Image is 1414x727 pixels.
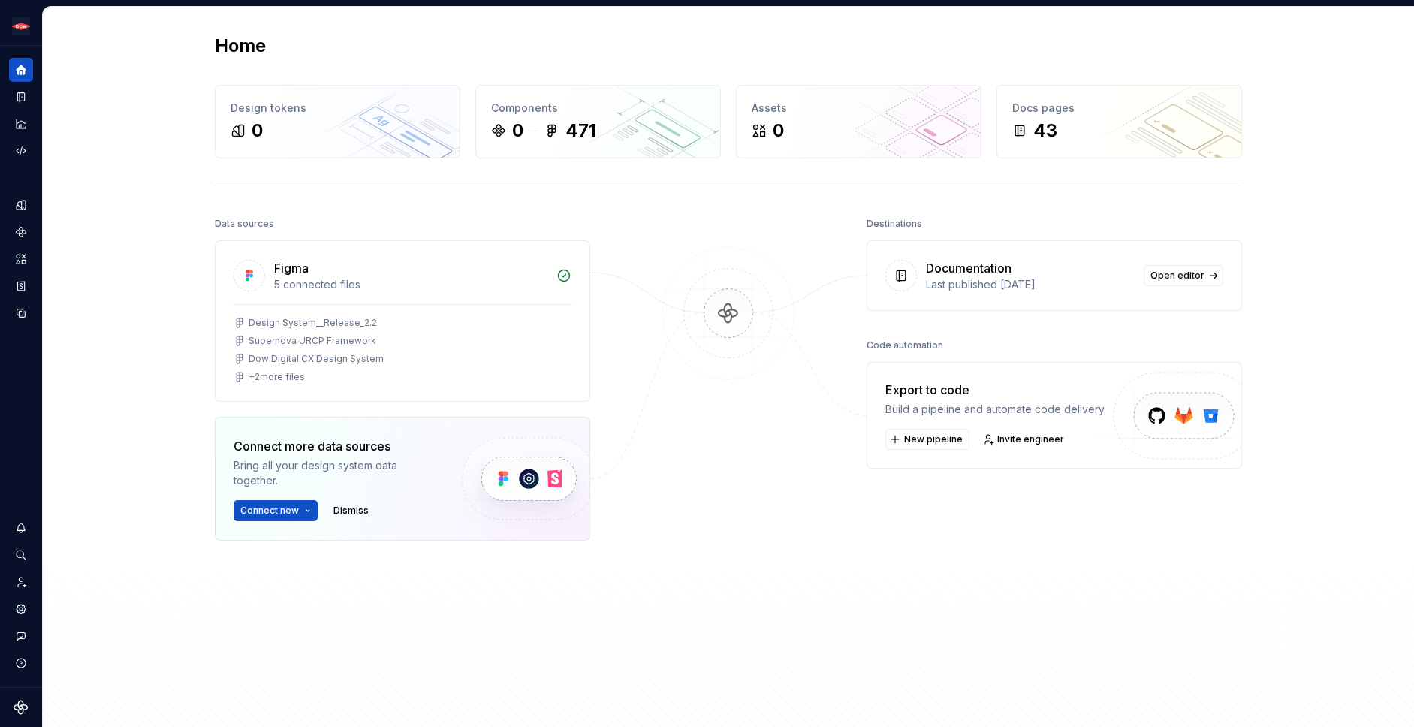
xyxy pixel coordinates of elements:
div: 0 [773,119,784,143]
h2: Home [215,34,266,58]
a: Settings [9,597,33,621]
div: Docs pages [1012,101,1226,116]
button: New pipeline [885,429,969,450]
a: Invite engineer [978,429,1071,450]
div: Design System__Release_2.2 [249,317,377,329]
a: Storybook stories [9,274,33,298]
div: Last published [DATE] [926,277,1135,292]
span: New pipeline [904,433,963,445]
div: Supernova URCP Framework [249,335,376,347]
a: Assets [9,247,33,271]
a: Open editor [1144,265,1223,286]
a: Documentation [9,85,33,109]
button: Dismiss [327,500,375,521]
div: Components [491,101,705,116]
a: Design tokens [9,193,33,217]
span: Dismiss [333,505,369,517]
a: Components0471 [475,85,721,158]
svg: Supernova Logo [14,700,29,715]
a: Docs pages43 [996,85,1242,158]
div: Documentation [926,259,1012,277]
div: Bring all your design system data together. [234,458,436,488]
img: ebcb961f-3702-4f4f-81a3-20bbd08d1a2b.png [12,17,30,35]
div: 5 connected files [274,277,547,292]
button: Search ⌘K [9,543,33,567]
div: Data sources [215,213,274,234]
div: Build a pipeline and automate code delivery. [885,402,1106,417]
div: Design tokens [231,101,445,116]
a: Home [9,58,33,82]
span: Invite engineer [997,433,1064,445]
div: Figma [274,259,309,277]
span: Connect new [240,505,299,517]
div: Dow Digital CX Design System [249,353,384,365]
div: Connect more data sources [234,437,436,455]
a: Analytics [9,112,33,136]
a: Figma5 connected filesDesign System__Release_2.2Supernova URCP FrameworkDow Digital CX Design Sys... [215,240,590,402]
a: Invite team [9,570,33,594]
a: Code automation [9,139,33,163]
div: Assets [752,101,966,116]
div: Code automation [867,335,943,356]
a: Assets0 [736,85,981,158]
button: Notifications [9,516,33,540]
a: Design tokens0 [215,85,460,158]
div: + 2 more files [249,371,305,383]
a: Components [9,220,33,244]
a: Data sources [9,301,33,325]
div: 0 [512,119,523,143]
button: Contact support [9,624,33,648]
div: 43 [1033,119,1057,143]
div: Destinations [867,213,922,234]
div: 471 [565,119,596,143]
div: 0 [252,119,263,143]
button: Connect new [234,500,318,521]
div: Export to code [885,381,1106,399]
span: Open editor [1150,270,1204,282]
